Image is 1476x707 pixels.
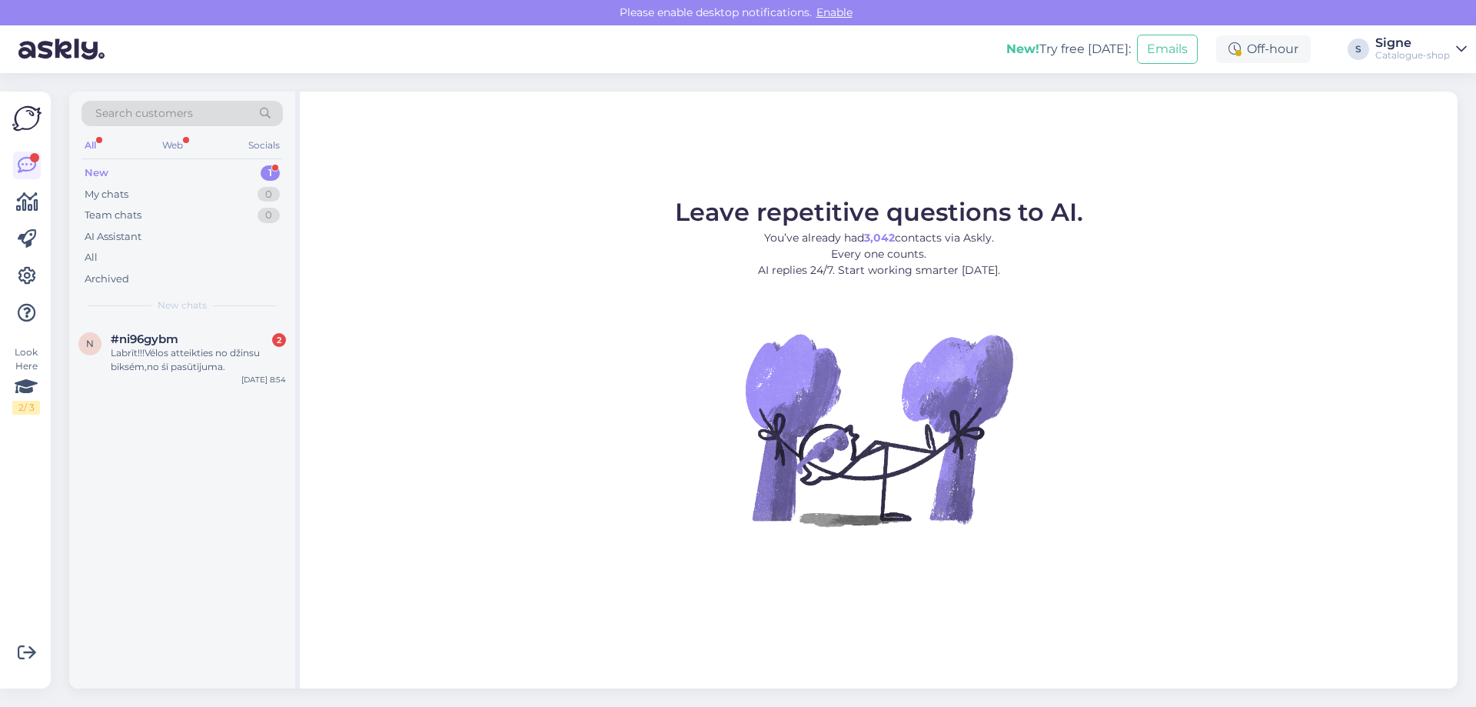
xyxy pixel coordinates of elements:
div: Team chats [85,208,141,223]
button: Emails [1137,35,1198,64]
div: Catalogue-shop [1375,49,1450,62]
span: Leave repetitive questions to AI. [675,197,1083,227]
div: New [85,165,108,181]
div: 0 [258,208,280,223]
div: 2 / 3 [12,401,40,415]
div: Socials [245,135,283,155]
div: 2 [272,333,286,347]
div: 0 [258,187,280,202]
span: Search customers [95,105,193,122]
a: SigneCatalogue-shop [1375,37,1467,62]
div: [DATE] 8:54 [241,374,286,385]
div: All [81,135,99,155]
div: Web [159,135,186,155]
div: Off-hour [1216,35,1311,63]
b: 3,042 [864,231,895,245]
span: n [86,338,94,349]
div: Look Here [12,345,40,415]
div: S [1348,38,1369,60]
p: You’ve already had contacts via Askly. Every one counts. AI replies 24/7. Start working smarter [... [675,230,1083,278]
span: #ni96gybm [111,332,178,346]
div: All [85,250,98,265]
div: Signe [1375,37,1450,49]
div: Labrīt!!!Vélos atteikties no džinsu biksém,no śī pasūtījuma. [111,346,286,374]
span: Enable [812,5,857,19]
div: 1 [261,165,280,181]
img: No Chat active [740,291,1017,568]
img: Askly Logo [12,104,42,133]
b: New! [1006,42,1039,56]
span: New chats [158,298,207,312]
div: My chats [85,187,128,202]
div: Try free [DATE]: [1006,40,1131,58]
div: Archived [85,272,129,287]
div: AI Assistant [85,229,141,245]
